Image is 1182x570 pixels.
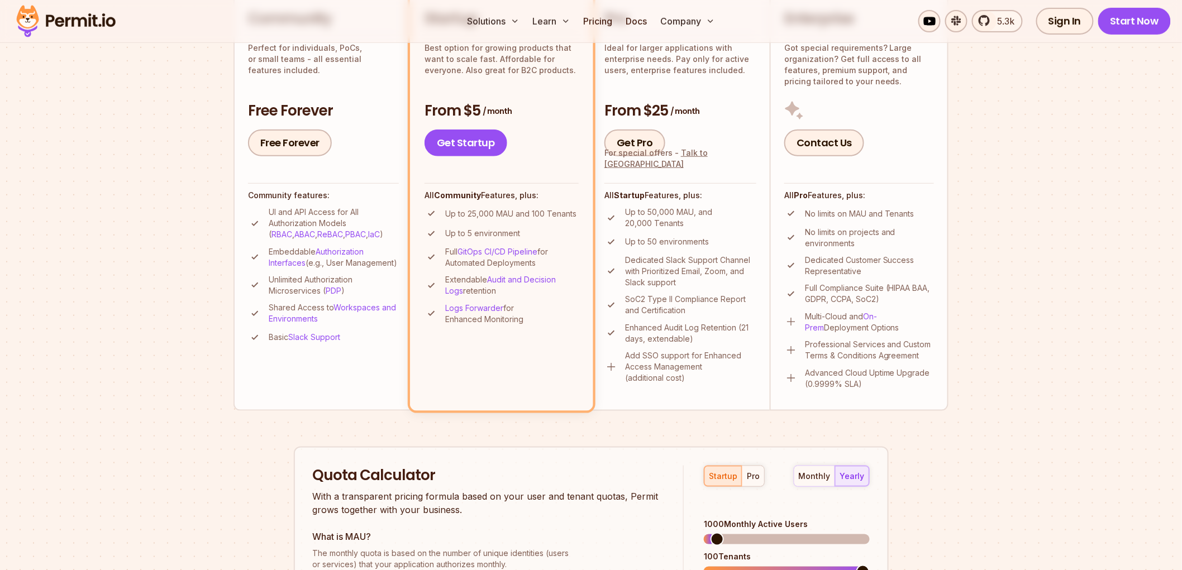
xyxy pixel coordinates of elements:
[1036,8,1094,35] a: Sign In
[425,130,507,156] a: Get Startup
[271,229,292,239] a: RBAC
[248,101,399,121] h3: Free Forever
[345,229,366,239] a: PBAC
[269,247,364,267] a: Authorization Interfaces
[579,10,617,32] a: Pricing
[784,190,934,201] h4: All Features, plus:
[805,367,934,390] p: Advanced Cloud Uptime Upgrade (0.9999% SLA)
[445,275,556,295] a: Audit and Decision Logs
[972,10,1023,32] a: 5.3k
[463,10,524,32] button: Solutions
[991,15,1015,28] span: 5.3k
[1098,8,1171,35] a: Start Now
[604,42,756,76] p: Ideal for larger applications with enterprise needs. Pay only for active users, enterprise featur...
[313,530,664,543] h3: What is MAU?
[269,332,340,343] p: Basic
[445,303,579,325] p: for Enhanced Monitoring
[784,130,864,156] a: Contact Us
[625,322,756,344] p: Enhanced Audit Log Retention (21 days, extendable)
[622,10,652,32] a: Docs
[625,236,709,247] p: Up to 50 environments
[313,548,664,559] span: The monthly quota is based on the number of unique identities (users
[805,208,914,219] p: No limits on MAU and Tenants
[445,274,579,296] p: Extendable retention
[269,274,399,296] p: Unlimited Authorization Microservices ( )
[248,42,399,76] p: Perfect for individuals, PoCs, or small teams - all essential features included.
[704,551,869,562] div: 100 Tenants
[317,229,343,239] a: ReBAC
[313,548,664,570] p: or services) that your application authorizes monthly.
[248,190,399,201] h4: Community features:
[269,302,399,324] p: Shared Access to
[625,294,756,316] p: SoC2 Type II Compliance Report and Certification
[805,227,934,249] p: No limits on projects and environments
[604,130,665,156] a: Get Pro
[313,490,664,516] p: With a transparent pricing formula based on your user and tenant quotas, Permit grows together wi...
[604,147,756,170] div: For special offers -
[445,246,579,269] p: Full for Automated Deployments
[528,10,575,32] button: Learn
[294,229,315,239] a: ABAC
[805,339,934,361] p: Professional Services and Custom Terms & Conditions Agreement
[625,255,756,288] p: Dedicated Slack Support Channel with Prioritized Email, Zoom, and Slack support
[794,190,808,200] strong: Pro
[326,286,341,295] a: PDP
[604,101,756,121] h3: From $25
[483,106,512,117] span: / month
[269,246,399,269] p: Embeddable (e.g., User Management)
[11,2,121,40] img: Permit logo
[805,282,934,305] p: Full Compliance Suite (HIPAA BAA, GDPR, CCPA, SoC2)
[747,471,760,482] div: pro
[799,471,831,482] div: monthly
[425,42,579,76] p: Best option for growing products that want to scale fast. Affordable for everyone. Also great for...
[457,247,537,256] a: GitOps CI/CD Pipeline
[248,130,332,156] a: Free Forever
[625,207,756,229] p: Up to 50,000 MAU, and 20,000 Tenants
[445,208,576,219] p: Up to 25,000 MAU and 100 Tenants
[805,255,934,277] p: Dedicated Customer Success Representative
[784,42,934,87] p: Got special requirements? Large organization? Get full access to all features, premium support, a...
[269,207,399,240] p: UI and API Access for All Authorization Models ( , , , , )
[425,101,579,121] h3: From $5
[313,466,664,486] h2: Quota Calculator
[445,228,520,239] p: Up to 5 environment
[288,332,340,342] a: Slack Support
[704,519,869,530] div: 1000 Monthly Active Users
[656,10,719,32] button: Company
[805,311,934,333] p: Multi-Cloud and Deployment Options
[445,303,503,313] a: Logs Forwarder
[670,106,699,117] span: / month
[614,190,645,200] strong: Startup
[805,312,877,332] a: On-Prem
[368,229,380,239] a: IaC
[434,190,481,200] strong: Community
[425,190,579,201] h4: All Features, plus:
[625,350,756,384] p: Add SSO support for Enhanced Access Management (additional cost)
[604,190,756,201] h4: All Features, plus:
